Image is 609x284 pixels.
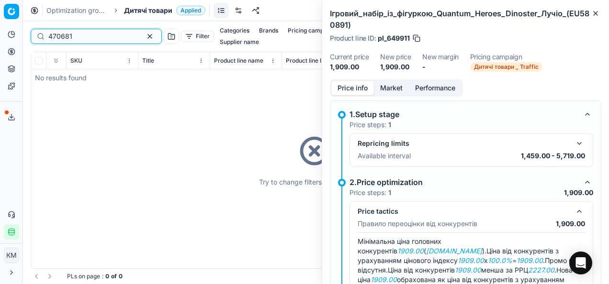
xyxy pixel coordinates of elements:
[350,188,391,197] p: Price steps:
[521,151,585,161] p: 1,459.00 - 5,719.00
[350,176,578,188] div: 2.Price optimization
[371,275,397,284] em: 1909.00
[470,54,542,60] dt: Pricing campaign
[46,6,205,15] nav: breadcrumb
[358,151,411,161] p: Available interval
[44,271,56,282] button: Go to next page
[67,273,100,280] span: PLs on page
[124,6,205,15] span: Дитячі товариApplied
[380,62,411,72] dd: 1,909.00
[422,62,459,72] dd: -
[181,31,214,42] button: Filter
[350,109,578,120] div: 1.Setup stage
[284,25,339,36] button: Pricing campaign
[422,54,459,60] dt: New margin
[358,219,477,229] p: Правило переоцінки від конкурентів
[528,266,554,274] em: 2227.00
[330,62,369,72] dd: 1,909.00
[105,273,109,280] strong: 0
[216,36,263,48] button: Supplier name
[350,120,391,130] p: Price steps:
[67,273,123,280] div: :
[124,6,172,15] span: Дитячі товари
[426,247,482,255] em: [DOMAIN_NAME]
[378,33,410,43] span: pl_649911
[286,57,326,65] span: Product line ID
[46,6,108,15] a: Optimization groups
[50,55,62,66] button: Expand all
[388,188,391,197] strong: 1
[111,273,117,280] strong: of
[31,271,42,282] button: Go to previous page
[31,271,56,282] nav: pagination
[556,219,585,229] p: 1,909.00
[397,247,424,255] em: 1909.00
[176,6,205,15] span: Applied
[517,256,543,264] em: 1909.00
[216,25,253,36] button: Categories
[48,32,136,41] input: Search by SKU or title
[70,57,82,65] span: SKU
[331,81,374,95] button: Price info
[358,237,486,255] span: Мінімальна ціна головних конкурентів ( ).
[388,120,391,129] strong: 1
[569,251,592,274] div: Open Intercom Messenger
[458,256,484,264] em: 1909.00
[358,207,570,216] div: Price tactics
[330,8,601,31] h2: Ігровий_набір_із_фігуркою_Quantum_Heroes_Dinoster_Лучіо_(EU580891)
[142,57,154,65] span: Title
[259,177,373,187] div: Try to change filters or search query
[380,54,411,60] dt: New price
[330,54,369,60] dt: Current price
[255,25,282,36] button: Brands
[388,266,556,274] span: Ціна від конкурентів менша за РРЦ .
[214,57,263,65] span: Product line name
[330,35,376,42] span: Product line ID :
[374,81,409,95] button: Market
[455,266,481,274] em: 1909.00
[564,188,593,197] p: 1,909.00
[409,81,462,95] button: Performance
[358,139,570,148] div: Repricing limits
[488,256,512,264] em: 100.0%
[470,62,542,72] span: Дитячі товари _ Traffic
[4,248,19,263] button: КM
[119,273,123,280] strong: 0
